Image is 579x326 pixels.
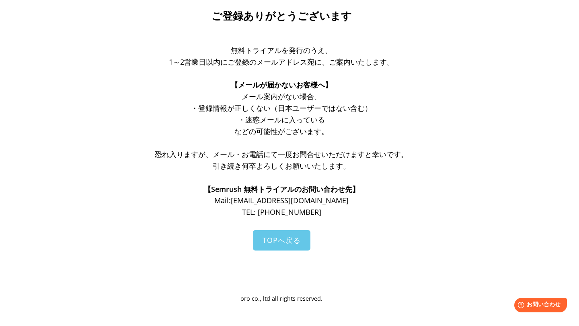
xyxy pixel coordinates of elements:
[238,115,325,124] span: ・迷惑メールに入っている
[242,92,321,101] span: メール案内がない場合、
[507,295,570,317] iframe: Help widget launcher
[263,235,301,245] span: TOPへ戻る
[253,230,310,251] a: TOPへ戻る
[211,10,352,22] span: ご登録ありがとうございます
[240,295,322,302] span: oro co., ltd all rights reserved.
[155,149,408,159] span: 恐れ入りますが、メール・お電話にて一度お問合せいただけますと幸いです。
[191,103,372,113] span: ・登録情報が正しくない（日本ユーザーではない含む）
[234,126,329,136] span: などの可能性がございます。
[231,45,332,55] span: 無料トライアルを発行のうえ、
[204,184,359,194] span: 【Semrush 無料トライアルのお問い合わせ先】
[213,161,350,171] span: 引き続き何卒よろしくお願いいたします。
[169,57,394,67] span: 1～2営業日以内にご登録のメールアドレス宛に、ご案内いたします。
[242,207,321,217] span: TEL: [PHONE_NUMBER]
[214,196,349,205] span: Mail: [EMAIL_ADDRESS][DOMAIN_NAME]
[231,80,332,90] span: 【メールが届かないお客様へ】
